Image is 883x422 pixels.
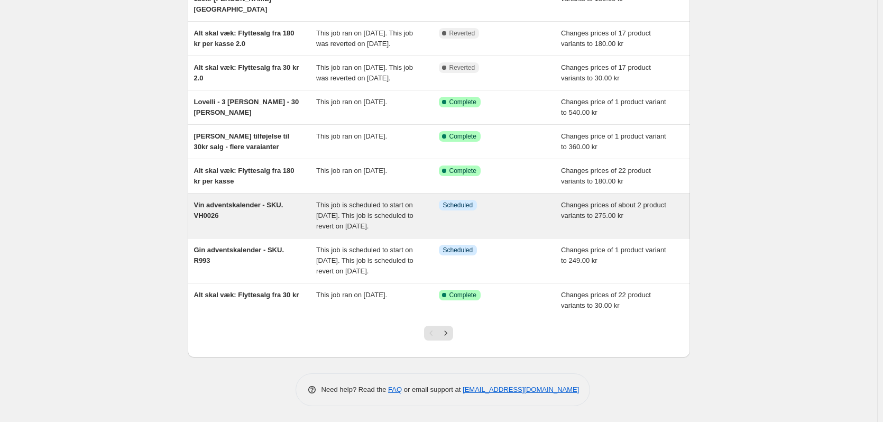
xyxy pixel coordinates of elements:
span: Changes prices of 17 product variants to 180.00 kr [561,29,651,48]
span: Complete [449,98,476,106]
span: Changes prices of 17 product variants to 30.00 kr [561,63,651,82]
span: [PERSON_NAME] tilføjelse til 30kr salg - flere varaianter [194,132,290,151]
span: Complete [449,167,476,175]
button: Next [438,326,453,341]
span: Changes price of 1 product variant to 360.00 kr [561,132,666,151]
span: Alt skal væk: Flyttesalg fra 30 kr [194,291,299,299]
span: Vin adventskalender - SKU. VH0026 [194,201,283,219]
span: Reverted [449,29,475,38]
span: Complete [449,291,476,299]
span: Alt skal væk: Flyttesalg fra 180 kr per kasse [194,167,295,185]
span: Changes price of 1 product variant to 540.00 kr [561,98,666,116]
span: This job ran on [DATE]. [316,132,387,140]
span: This job ran on [DATE]. [316,291,387,299]
span: This job ran on [DATE]. This job was reverted on [DATE]. [316,29,413,48]
span: Gin adventskalender - SKU. R993 [194,246,284,264]
span: Changes prices of 22 product variants to 30.00 kr [561,291,651,309]
span: Alt skal væk: Flyttesalg fra 30 kr 2.0 [194,63,299,82]
span: Alt skal væk: Flyttesalg fra 180 kr per kasse 2.0 [194,29,295,48]
span: This job is scheduled to start on [DATE]. This job is scheduled to revert on [DATE]. [316,246,413,275]
span: This job is scheduled to start on [DATE]. This job is scheduled to revert on [DATE]. [316,201,413,230]
nav: Pagination [424,326,453,341]
a: [EMAIL_ADDRESS][DOMAIN_NAME] [463,386,579,393]
span: This job ran on [DATE]. [316,167,387,175]
span: Scheduled [443,246,473,254]
span: Lovelli - 3 [PERSON_NAME] - 30 [PERSON_NAME] [194,98,299,116]
span: Complete [449,132,476,141]
span: Scheduled [443,201,473,209]
span: This job ran on [DATE]. [316,98,387,106]
span: or email support at [402,386,463,393]
span: This job ran on [DATE]. This job was reverted on [DATE]. [316,63,413,82]
span: Reverted [449,63,475,72]
span: Changes price of 1 product variant to 249.00 kr [561,246,666,264]
a: FAQ [388,386,402,393]
span: Changes prices of 22 product variants to 180.00 kr [561,167,651,185]
span: Need help? Read the [321,386,389,393]
span: Changes prices of about 2 product variants to 275.00 kr [561,201,666,219]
